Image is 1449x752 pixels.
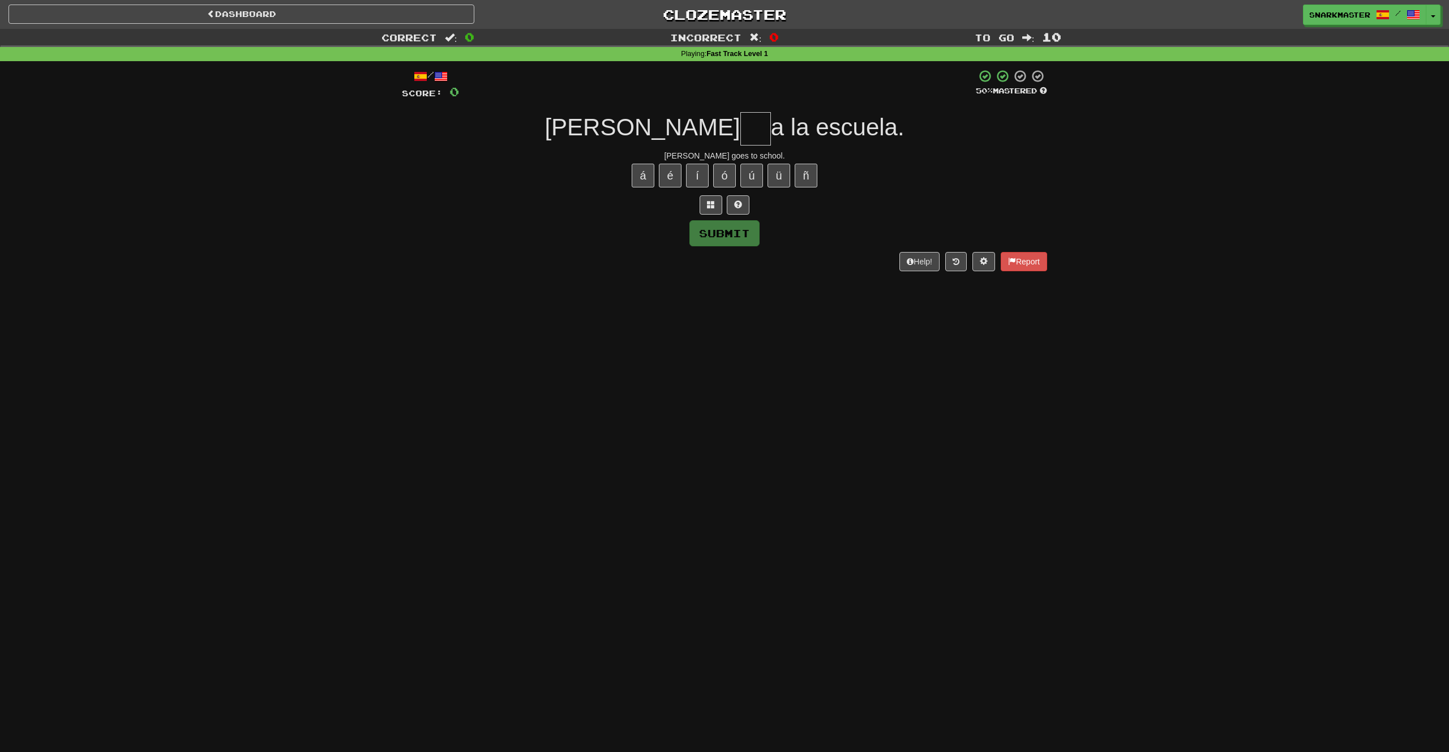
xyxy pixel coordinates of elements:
span: To go [975,32,1014,43]
div: [PERSON_NAME] goes to school. [402,150,1047,161]
span: 10 [1042,30,1061,44]
span: : [445,33,457,42]
a: Dashboard [8,5,474,24]
span: Correct [381,32,437,43]
button: ó [713,164,736,187]
button: Round history (alt+y) [945,252,967,271]
strong: Fast Track Level 1 [706,50,768,58]
span: 50 % [976,86,993,95]
span: : [749,33,762,42]
button: ü [768,164,790,187]
button: Single letter hint - you only get 1 per sentence and score half the points! alt+h [727,195,749,215]
span: / [1395,9,1401,17]
a: Clozemaster [491,5,957,24]
span: a la escuela. [771,114,904,140]
button: í [686,164,709,187]
button: ñ [795,164,817,187]
button: ú [740,164,763,187]
div: / [402,69,459,83]
span: 0 [449,84,459,99]
span: 0 [769,30,779,44]
div: Mastered [976,86,1047,96]
span: [PERSON_NAME] [545,114,740,140]
button: Submit [689,220,760,246]
span: 0 [465,30,474,44]
button: é [659,164,681,187]
span: Incorrect [670,32,741,43]
button: Switch sentence to multiple choice alt+p [700,195,722,215]
span: : [1022,33,1035,42]
button: Report [1001,252,1047,271]
button: Help! [899,252,940,271]
a: snarkmaster / [1303,5,1426,25]
span: Score: [402,88,443,98]
button: á [632,164,654,187]
span: snarkmaster [1309,10,1370,20]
